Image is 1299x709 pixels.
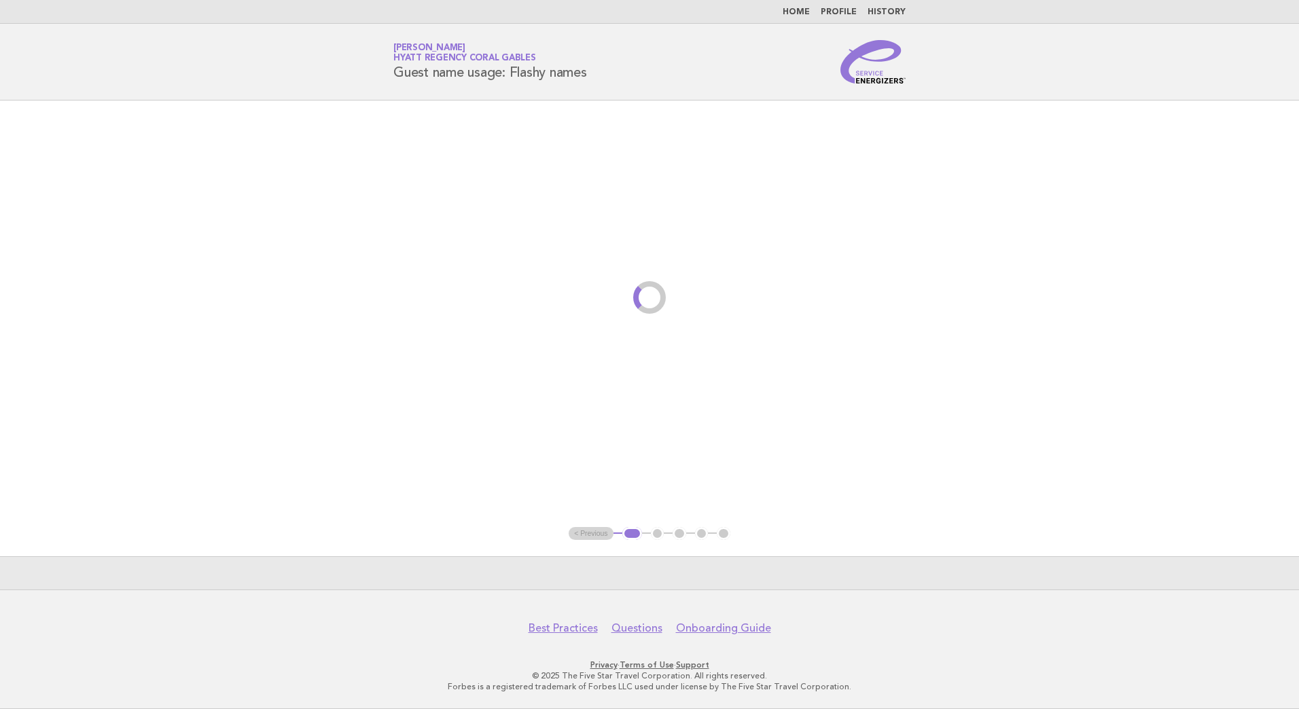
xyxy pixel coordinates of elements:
span: Hyatt Regency Coral Gables [393,54,536,63]
a: Terms of Use [620,660,674,670]
p: Forbes is a registered trademark of Forbes LLC used under license by The Five Star Travel Corpora... [234,681,1065,692]
p: · · [234,659,1065,670]
p: © 2025 The Five Star Travel Corporation. All rights reserved. [234,670,1065,681]
a: Questions [611,621,662,635]
a: Privacy [590,660,618,670]
a: Support [676,660,709,670]
h1: Guest name usage: Flashy names [393,44,587,79]
a: Profile [821,8,857,16]
a: [PERSON_NAME]Hyatt Regency Coral Gables [393,43,536,62]
a: History [868,8,906,16]
a: Best Practices [529,621,598,635]
a: Onboarding Guide [676,621,771,635]
img: Service Energizers [840,40,906,84]
a: Home [783,8,810,16]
